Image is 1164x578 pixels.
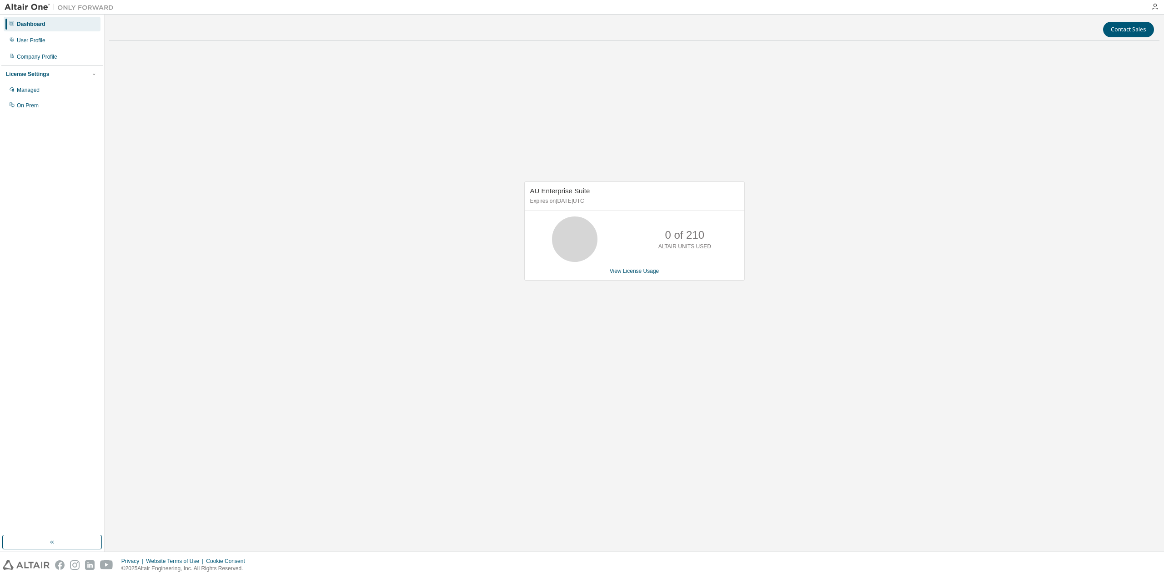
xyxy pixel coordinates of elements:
[206,558,250,565] div: Cookie Consent
[530,187,590,195] span: AU Enterprise Suite
[665,227,704,243] p: 0 of 210
[658,243,711,251] p: ALTAIR UNITS USED
[100,560,113,570] img: youtube.svg
[85,560,95,570] img: linkedin.svg
[1103,22,1154,37] button: Contact Sales
[610,268,659,274] a: View License Usage
[17,20,45,28] div: Dashboard
[17,86,40,94] div: Managed
[17,37,45,44] div: User Profile
[530,197,737,205] p: Expires on [DATE] UTC
[6,70,49,78] div: License Settings
[70,560,80,570] img: instagram.svg
[3,560,50,570] img: altair_logo.svg
[55,560,65,570] img: facebook.svg
[17,102,39,109] div: On Prem
[17,53,57,60] div: Company Profile
[121,565,251,573] p: © 2025 Altair Engineering, Inc. All Rights Reserved.
[146,558,206,565] div: Website Terms of Use
[121,558,146,565] div: Privacy
[5,3,118,12] img: Altair One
